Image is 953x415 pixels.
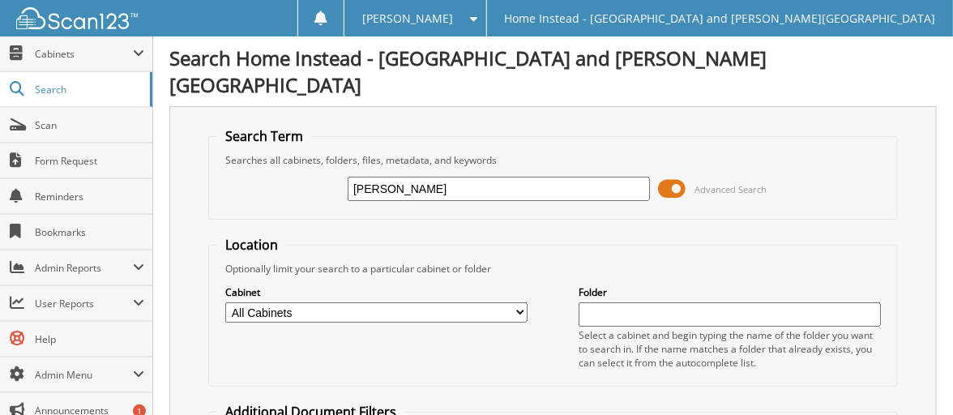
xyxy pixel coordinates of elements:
img: scan123-logo-white.svg [16,7,138,29]
span: Advanced Search [694,183,767,195]
span: Admin Reports [35,261,133,275]
span: Home Instead - [GEOGRAPHIC_DATA] and [PERSON_NAME][GEOGRAPHIC_DATA] [504,14,935,24]
span: Bookmarks [35,225,144,239]
div: Searches all cabinets, folders, files, metadata, and keywords [217,153,888,167]
span: User Reports [35,297,133,310]
label: Cabinet [225,285,528,299]
span: [PERSON_NAME] [362,14,453,24]
h1: Search Home Instead - [GEOGRAPHIC_DATA] and [PERSON_NAME][GEOGRAPHIC_DATA] [169,45,937,98]
span: Cabinets [35,47,133,61]
legend: Search Term [217,127,311,145]
label: Folder [579,285,881,299]
legend: Location [217,236,286,254]
span: Help [35,332,144,346]
div: Optionally limit your search to a particular cabinet or folder [217,262,888,276]
span: Scan [35,118,144,132]
span: Form Request [35,154,144,168]
div: Select a cabinet and begin typing the name of the folder you want to search in. If the name match... [579,328,881,370]
span: Reminders [35,190,144,203]
span: Search [35,83,142,96]
span: Admin Menu [35,368,133,382]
